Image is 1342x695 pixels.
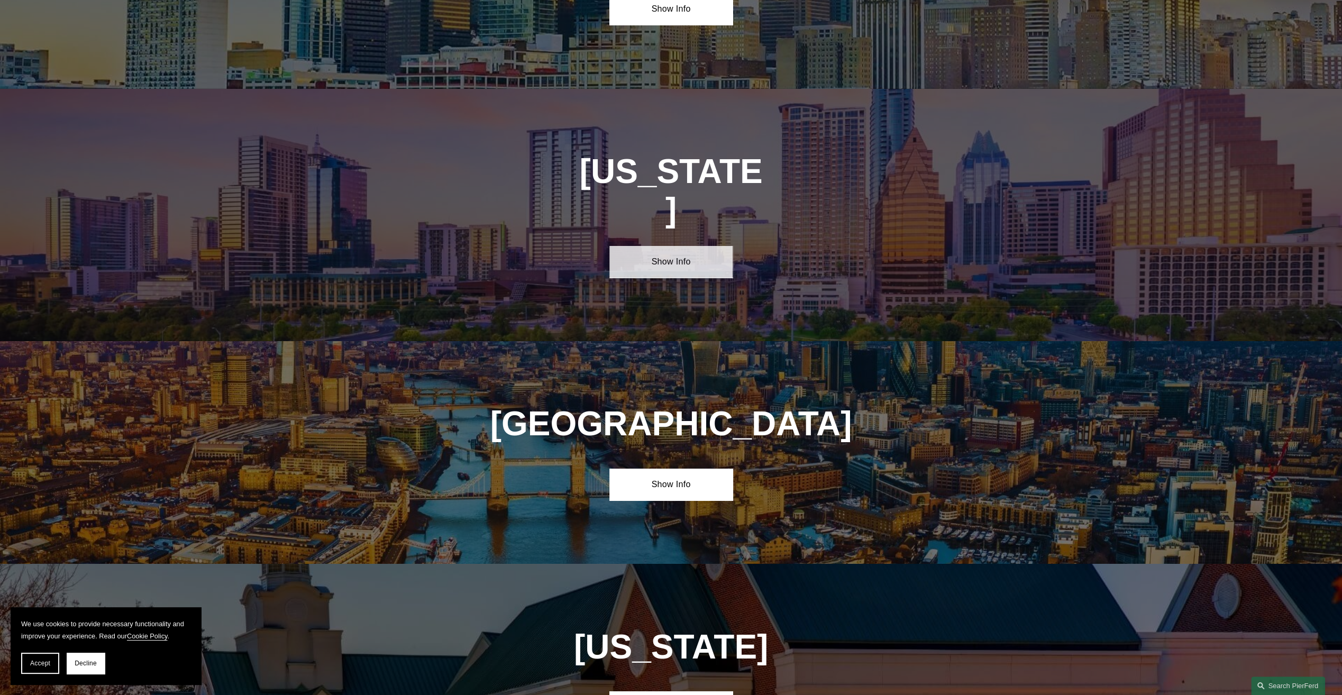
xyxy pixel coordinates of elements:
p: We use cookies to provide necessary functionality and improve your experience. Read our . [21,618,190,642]
a: Show Info [609,246,733,278]
button: Decline [67,653,105,674]
section: Cookie banner [11,607,201,684]
a: Show Info [609,469,733,500]
span: Decline [75,660,97,667]
span: Accept [30,660,50,667]
h1: [GEOGRAPHIC_DATA] [486,405,856,443]
button: Accept [21,653,59,674]
a: Cookie Policy [127,632,168,640]
h1: [US_STATE] [579,152,764,230]
h1: [US_STATE] [486,628,856,666]
a: Search this site [1251,676,1325,695]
